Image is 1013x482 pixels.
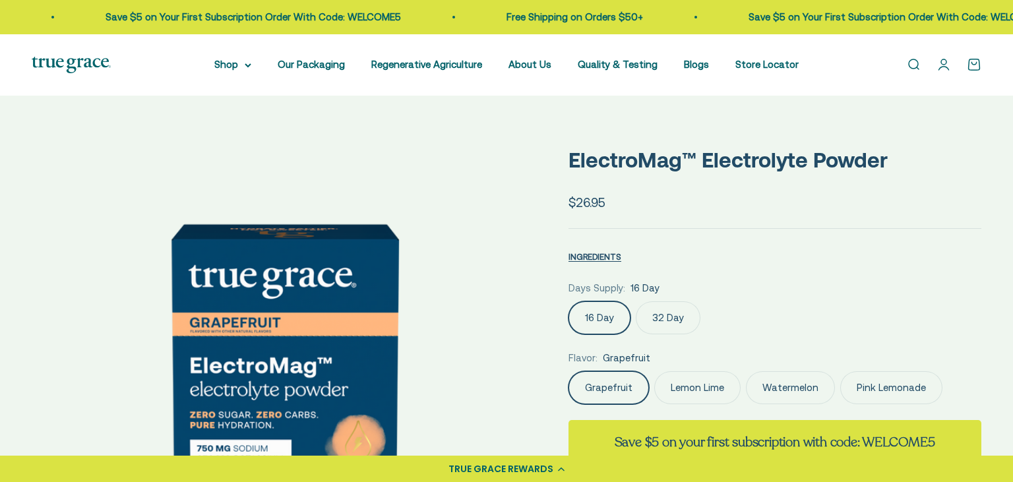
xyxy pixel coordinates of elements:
strong: Save $5 on your first subscription with code: WELCOME5 [615,433,935,451]
a: Quality & Testing [578,59,658,70]
a: Free Shipping on Orders $50+ [194,11,330,22]
p: ElectroMag™ Electrolyte Powder [568,143,981,177]
a: Our Packaging [278,59,345,70]
span: Grapefruit [603,350,650,366]
span: INGREDIENTS [568,252,621,262]
p: Save $5 on Your First Subscription Order With Code: WELCOME5 [436,9,731,25]
legend: Days Supply: [568,280,625,296]
a: Store Locator [735,59,799,70]
a: About Us [508,59,551,70]
legend: Flavor: [568,350,598,366]
sale-price: $26.95 [568,193,605,212]
button: INGREDIENTS [568,249,621,264]
summary: Shop [214,57,251,73]
a: Free Shipping on Orders $50+ [837,11,973,22]
a: Regenerative Agriculture [371,59,482,70]
div: TRUE GRACE REWARDS [448,462,553,476]
a: Blogs [684,59,709,70]
span: 16 Day [630,280,660,296]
